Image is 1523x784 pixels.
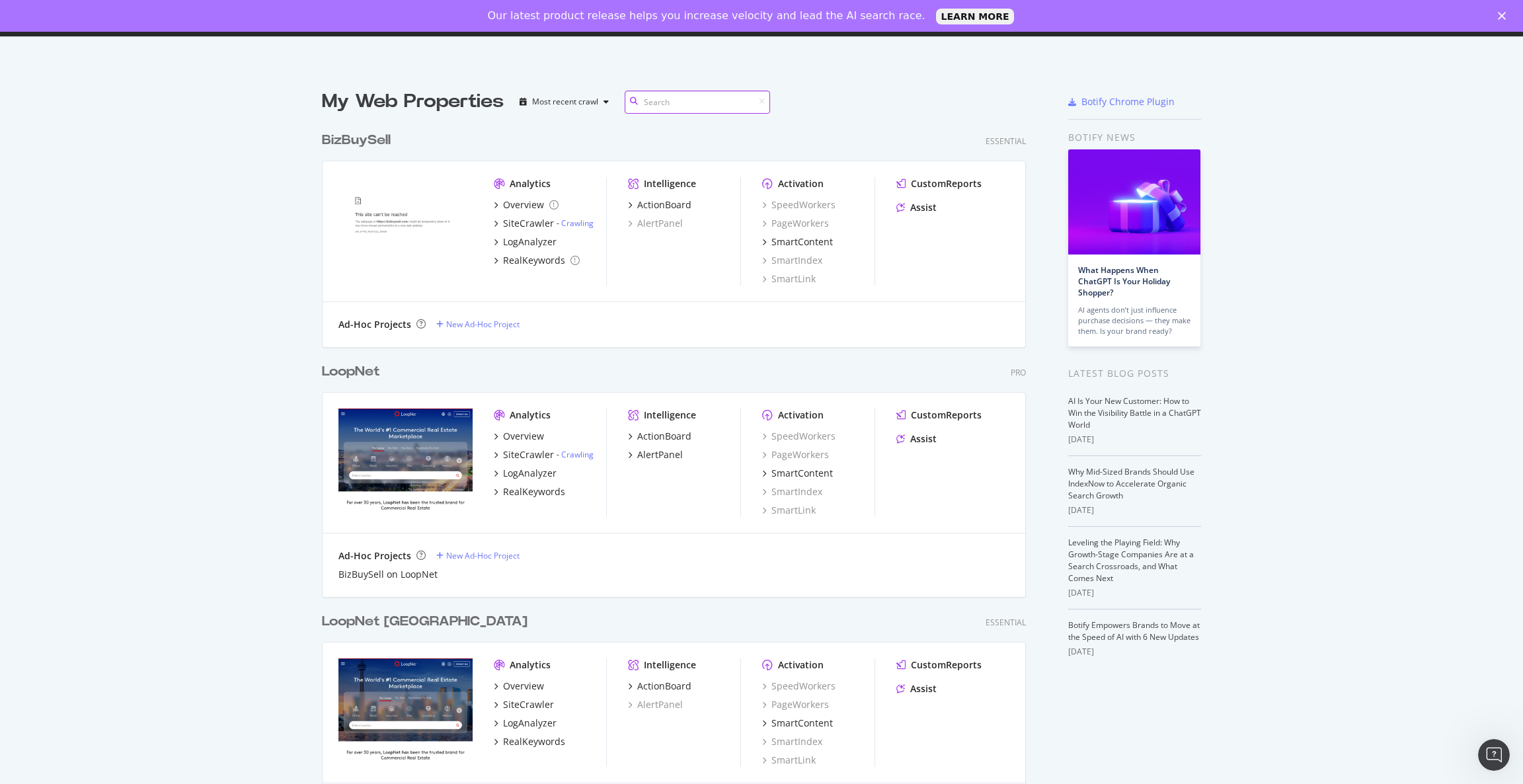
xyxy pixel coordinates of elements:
[628,698,683,711] a: AlertPanel
[494,217,594,230] a: SiteCrawler- Crawling
[771,235,833,249] div: SmartContent
[494,430,544,443] a: Overview
[910,682,937,695] div: Assist
[896,177,982,190] a: CustomReports
[762,735,822,748] a: SmartIndex
[322,362,385,381] a: LoopNet
[503,235,557,249] div: LogAnalyzer
[762,235,833,249] a: SmartContent
[1068,587,1201,599] div: [DATE]
[494,448,594,461] a: SiteCrawler- Crawling
[1068,395,1201,430] a: AI Is Your New Customer: How to Win the Visibility Battle in a ChatGPT World
[762,754,816,767] a: SmartLink
[1498,12,1511,20] div: Close
[322,131,396,150] a: BizBuySell
[911,658,982,672] div: CustomReports
[532,98,598,106] div: Most recent crawl
[338,658,473,765] img: Loopnet.ca
[494,485,565,498] a: RealKeywords
[628,680,691,693] a: ActionBoard
[644,177,696,190] div: Intelligence
[494,254,580,267] a: RealKeywords
[494,698,554,711] a: SiteCrawler
[762,272,816,286] a: SmartLink
[628,448,683,461] a: AlertPanel
[896,409,982,422] a: CustomReports
[503,717,557,730] div: LogAnalyzer
[628,198,691,212] a: ActionBoard
[644,658,696,672] div: Intelligence
[625,91,770,114] input: Search
[628,217,683,230] div: AlertPanel
[322,131,391,150] div: BizBuySell
[510,177,551,190] div: Analytics
[1078,305,1191,336] div: AI agents don’t just influence purchase decisions — they make them. Is your brand ready?
[514,91,614,112] button: Most recent crawl
[1068,149,1200,255] img: What Happens When ChatGPT Is Your Holiday Shopper?
[494,235,557,249] a: LogAnalyzer
[322,362,380,381] div: LoopNet
[503,254,565,267] div: RealKeywords
[644,409,696,422] div: Intelligence
[762,485,822,498] a: SmartIndex
[503,485,565,498] div: RealKeywords
[510,658,551,672] div: Analytics
[911,409,982,422] div: CustomReports
[494,467,557,480] a: LogAnalyzer
[762,504,816,517] a: SmartLink
[762,217,829,230] div: PageWorkers
[637,448,683,461] div: AlertPanel
[778,409,824,422] div: Activation
[322,612,527,631] div: LoopNet [GEOGRAPHIC_DATA]
[557,217,594,229] div: -
[1478,739,1510,771] iframe: Intercom live chat
[771,717,833,730] div: SmartContent
[762,717,833,730] a: SmartContent
[1068,95,1175,108] a: Botify Chrome Plugin
[762,198,836,212] div: SpeedWorkers
[762,698,829,711] a: PageWorkers
[338,549,411,563] div: Ad-Hoc Projects
[637,680,691,693] div: ActionBoard
[488,9,925,22] div: Our latest product release helps you increase velocity and lead the AI search race.
[1011,367,1026,378] div: Pro
[986,617,1026,628] div: Essential
[1068,619,1200,643] a: Botify Empowers Brands to Move at the Speed of AI with 6 New Updates
[503,198,544,212] div: Overview
[986,136,1026,147] div: Essential
[1068,130,1201,145] div: Botify news
[762,254,822,267] a: SmartIndex
[771,467,833,480] div: SmartContent
[436,550,520,561] a: New Ad-Hoc Project
[778,658,824,672] div: Activation
[762,680,836,693] a: SpeedWorkers
[503,467,557,480] div: LogAnalyzer
[503,698,554,711] div: SiteCrawler
[628,430,691,443] a: ActionBoard
[896,432,937,446] a: Assist
[1068,366,1201,381] div: Latest Blog Posts
[910,432,937,446] div: Assist
[1068,646,1201,658] div: [DATE]
[1068,537,1194,584] a: Leveling the Playing Field: Why Growth-Stage Companies Are at a Search Crossroads, and What Comes...
[338,177,473,284] img: bizbuysell.com
[896,658,982,672] a: CustomReports
[762,467,833,480] a: SmartContent
[503,448,554,461] div: SiteCrawler
[446,550,520,561] div: New Ad-Hoc Project
[338,568,438,581] a: BizBuySell on LoopNet
[896,201,937,214] a: Assist
[557,449,594,460] div: -
[637,198,691,212] div: ActionBoard
[503,217,554,230] div: SiteCrawler
[762,448,829,461] div: PageWorkers
[896,682,937,695] a: Assist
